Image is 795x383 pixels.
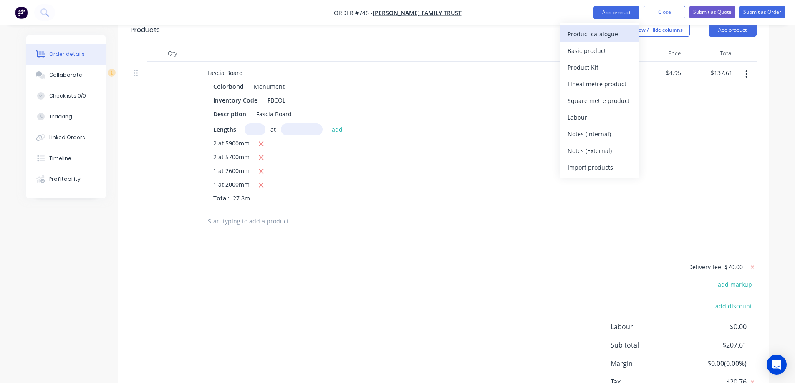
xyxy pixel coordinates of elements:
span: 1 at 2600mm [213,166,250,177]
div: Product catalogue [568,28,632,40]
button: add discount [711,300,757,311]
div: Open Intercom Messenger [767,355,787,375]
a: [PERSON_NAME] FAMILY TRUST [373,9,462,17]
span: $0.00 ( 0.00 %) [684,358,746,368]
div: FBCOL [264,94,289,106]
button: Submit as Quote [689,6,735,18]
div: Qty [147,45,197,62]
button: Show / Hide columns [625,23,690,37]
span: Total: [213,194,230,202]
button: Tracking [26,106,106,127]
span: Sub total [611,340,685,350]
span: 1 at 2000mm [213,180,250,190]
button: Order details [26,44,106,65]
span: $70.00 [724,263,743,271]
div: Order details [49,50,85,58]
div: Linked Orders [49,134,85,141]
div: Inventory Code [210,94,261,106]
div: Square metre product [568,95,632,107]
div: Total [684,45,736,62]
div: Tracking [49,113,72,120]
div: Cost [531,45,583,62]
div: Product Kit [568,61,632,73]
div: Collaborate [49,71,82,79]
button: Add product [593,6,639,19]
button: Checklists 0/0 [26,85,106,106]
img: Factory [15,6,28,19]
div: Price [633,45,685,62]
div: Import products [568,161,632,173]
div: Timeline [49,155,71,162]
div: Basic product [568,45,632,57]
span: $207.61 [684,340,746,350]
button: Linked Orders [26,127,106,148]
div: Products [131,25,160,35]
button: Timeline [26,148,106,169]
button: Collaborate [26,65,106,85]
span: Margin [611,358,685,368]
span: $0.00 [684,322,746,332]
div: Lineal metre product [568,78,632,90]
span: Labour [611,322,685,332]
input: Start typing to add a product... [207,213,374,230]
span: Order #746 - [334,9,373,17]
button: Close [644,6,685,18]
span: at [270,125,276,134]
div: Checklists 0/0 [49,92,86,100]
div: Notes (External) [568,145,632,157]
div: Monument [250,80,285,93]
div: Notes (Internal) [568,128,632,140]
button: Profitability [26,169,106,190]
button: add markup [714,279,757,290]
div: Colorbond [213,80,247,93]
div: Labour [568,111,632,123]
span: Delivery fee [688,263,721,271]
span: Lengths [213,125,236,134]
div: Fascia Board [253,108,295,120]
button: Add product [709,23,757,37]
span: 27.8m [230,194,253,202]
button: Submit as Order [739,6,785,18]
span: 2 at 5900mm [213,139,250,149]
div: Description [210,108,250,120]
div: Fascia Board [201,67,250,79]
span: 2 at 5700mm [213,153,250,163]
button: add [328,123,347,135]
div: Profitability [49,175,81,183]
